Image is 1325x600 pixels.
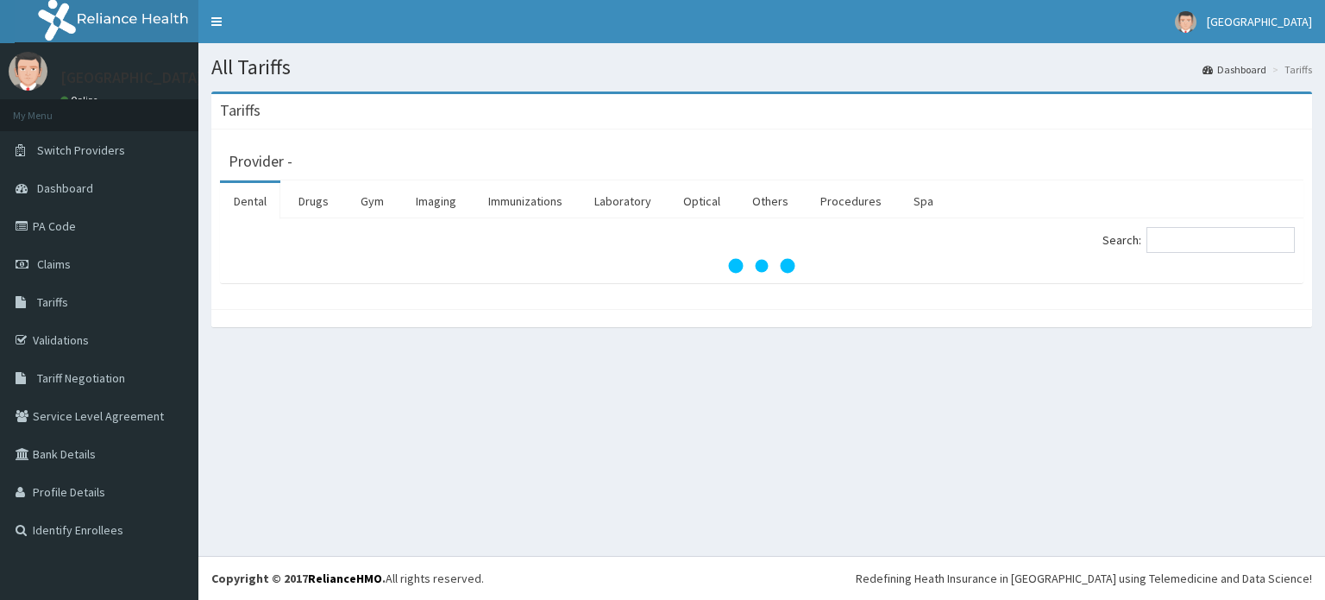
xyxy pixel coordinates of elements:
[37,180,93,196] span: Dashboard
[1207,14,1312,29] span: [GEOGRAPHIC_DATA]
[1146,227,1295,253] input: Search:
[1268,62,1312,77] li: Tariffs
[581,183,665,219] a: Laboratory
[220,103,261,118] h3: Tariffs
[669,183,734,219] a: Optical
[807,183,895,219] a: Procedures
[211,571,386,586] strong: Copyright © 2017 .
[347,183,398,219] a: Gym
[856,570,1312,587] div: Redefining Heath Insurance in [GEOGRAPHIC_DATA] using Telemedicine and Data Science!
[37,256,71,272] span: Claims
[402,183,470,219] a: Imaging
[1175,11,1196,33] img: User Image
[474,183,576,219] a: Immunizations
[37,370,125,386] span: Tariff Negotiation
[60,94,102,106] a: Online
[727,231,796,300] svg: audio-loading
[60,70,203,85] p: [GEOGRAPHIC_DATA]
[198,556,1325,600] footer: All rights reserved.
[229,154,292,169] h3: Provider -
[308,571,382,586] a: RelianceHMO
[211,56,1312,79] h1: All Tariffs
[1102,227,1295,253] label: Search:
[37,142,125,158] span: Switch Providers
[900,183,947,219] a: Spa
[37,294,68,310] span: Tariffs
[1203,62,1266,77] a: Dashboard
[220,183,280,219] a: Dental
[738,183,802,219] a: Others
[285,183,342,219] a: Drugs
[9,52,47,91] img: User Image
